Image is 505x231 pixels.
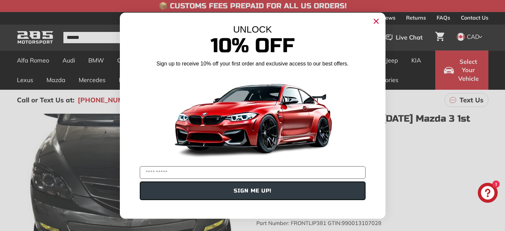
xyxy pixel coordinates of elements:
span: Sign up to receive 10% off your first order and exclusive access to our best offers. [156,61,348,66]
inbox-online-store-chat: Shopify online store chat [476,183,500,204]
span: 10% Off [210,34,295,58]
span: UNLOCK [233,24,272,35]
button: Close dialog [371,16,381,27]
input: YOUR EMAIL [140,166,366,179]
button: SIGN ME UP! [140,181,366,200]
img: Banner showing BMW 4 Series Body kit [170,70,336,164]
